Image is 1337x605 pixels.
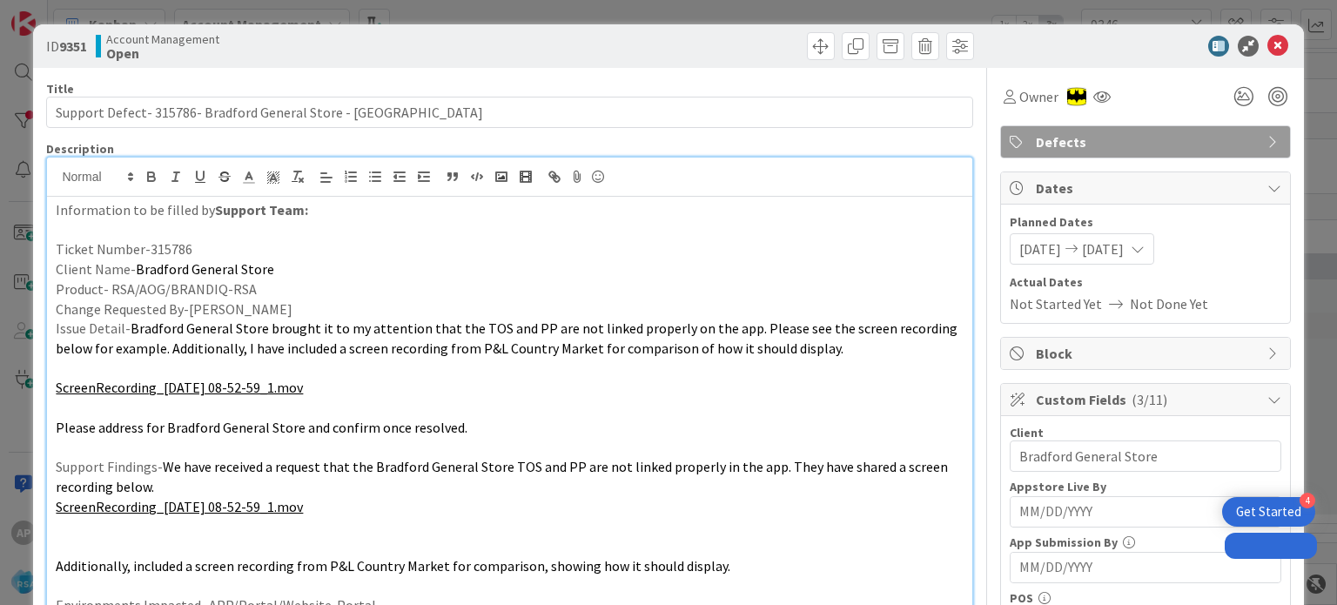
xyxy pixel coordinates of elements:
[1236,503,1301,521] div: Get Started
[1010,213,1281,232] span: Planned Dates
[106,32,219,46] span: Account Management
[1010,592,1281,604] div: POS
[1010,293,1102,314] span: Not Started Yet
[1036,178,1259,198] span: Dates
[59,37,87,55] b: 9351
[56,457,963,496] p: Support Findings-
[1067,87,1086,106] img: AC
[46,81,74,97] label: Title
[46,141,114,157] span: Description
[1010,425,1044,440] label: Client
[56,299,963,319] p: Change Requested By-[PERSON_NAME]
[46,97,972,128] input: type card name here...
[56,319,963,358] p: Issue Detail-
[56,200,963,220] p: Information to be filled by
[1036,389,1259,410] span: Custom Fields
[56,279,963,299] p: Product- RSA/AOG/BRANDIQ-RSA
[1010,481,1281,493] div: Appstore Live By
[1019,553,1272,582] input: MM/DD/YYYY
[1300,493,1315,508] div: 4
[1010,536,1281,548] div: App Submission By
[1132,391,1167,408] span: ( 3/11 )
[1082,239,1124,259] span: [DATE]
[1010,273,1281,292] span: Actual Dates
[1019,497,1272,527] input: MM/DD/YYYY
[136,260,274,278] span: Bradford General Store
[1036,131,1259,152] span: Defects
[56,259,963,279] p: Client Name-
[56,419,467,436] span: Please address for Bradford General Store and confirm once resolved.
[56,239,963,259] p: Ticket Number-315786
[56,557,730,575] span: Additionally, included a screen recording from P&L Country Market for comparison, showing how it ...
[46,36,87,57] span: ID
[1019,239,1061,259] span: [DATE]
[1130,293,1208,314] span: Not Done Yet
[1036,343,1259,364] span: Block
[1222,497,1315,527] div: Open Get Started checklist, remaining modules: 4
[1019,86,1058,107] span: Owner
[56,319,960,357] span: Bradford General Store brought it to my attention that the TOS and PP are not linked properly on ...
[56,458,951,495] span: We have received a request that the Bradford General Store TOS and PP are not linked properly in ...
[56,498,303,515] a: ScreenRecording_[DATE] 08-52-59_1.mov
[106,46,219,60] b: Open
[215,201,308,218] strong: Support Team:
[56,379,303,396] a: ScreenRecording_[DATE] 08-52-59_1.mov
